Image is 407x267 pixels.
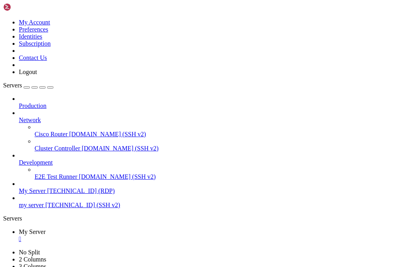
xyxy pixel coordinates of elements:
[35,124,404,138] li: Cisco Router [DOMAIN_NAME] (SSH v2)
[46,202,120,208] span: [TECHNICAL_ID] (SSH v2)
[19,33,42,40] a: Identities
[19,249,40,256] a: No Split
[35,131,68,137] span: Cisco Router
[19,19,50,26] a: My Account
[19,180,404,195] li: My Server [TECHNICAL_ID] (RDP)
[3,3,48,11] img: Shellngn
[19,195,404,209] li: my server [TECHNICAL_ID] (SSH v2)
[19,159,53,166] span: Development
[19,159,404,166] a: Development
[19,228,46,235] span: My Server
[19,228,404,243] a: My Server
[3,82,22,89] span: Servers
[19,117,41,123] span: Network
[79,173,156,180] span: [DOMAIN_NAME] (SSH v2)
[35,173,404,180] a: E2E Test Runner [DOMAIN_NAME] (SSH v2)
[19,256,46,263] a: 2 Columns
[47,187,115,194] span: [TECHNICAL_ID] (RDP)
[19,26,48,33] a: Preferences
[19,152,404,180] li: Development
[19,117,404,124] a: Network
[19,202,404,209] a: my server [TECHNICAL_ID] (SSH v2)
[19,69,37,75] a: Logout
[19,109,404,152] li: Network
[19,202,44,208] span: my server
[35,173,77,180] span: E2E Test Runner
[19,95,404,109] li: Production
[19,102,46,109] span: Production
[35,145,80,152] span: Cluster Controller
[3,82,53,89] a: Servers
[19,102,404,109] a: Production
[19,187,404,195] a: My Server [TECHNICAL_ID] (RDP)
[35,131,404,138] a: Cisco Router [DOMAIN_NAME] (SSH v2)
[19,40,51,47] a: Subscription
[35,145,404,152] a: Cluster Controller [DOMAIN_NAME] (SSH v2)
[19,235,404,243] a: 
[35,138,404,152] li: Cluster Controller [DOMAIN_NAME] (SSH v2)
[19,187,46,194] span: My Server
[82,145,159,152] span: [DOMAIN_NAME] (SSH v2)
[19,54,47,61] a: Contact Us
[35,166,404,180] li: E2E Test Runner [DOMAIN_NAME] (SSH v2)
[69,131,146,137] span: [DOMAIN_NAME] (SSH v2)
[3,215,404,222] div: Servers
